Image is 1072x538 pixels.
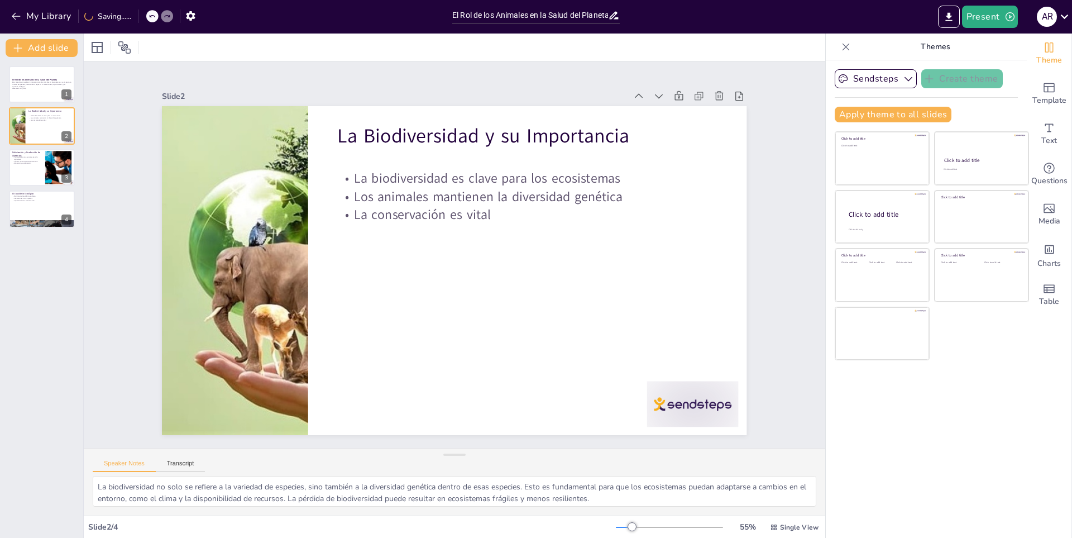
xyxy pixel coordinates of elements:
[343,175,723,234] p: Los animales mantienen la diversidad genética
[1037,258,1061,270] span: Charts
[8,7,76,25] button: My Library
[156,460,205,472] button: Transcript
[28,118,71,121] p: La conservación es vital
[780,523,819,532] span: Single View
[12,88,71,90] p: Generated with [URL]
[835,69,917,88] button: Sendsteps
[938,6,960,28] button: Export to PowerPoint
[734,522,761,532] div: 55 %
[88,39,106,56] div: Layout
[1032,94,1066,107] span: Template
[849,228,919,231] div: Click to add body
[61,131,71,141] div: 2
[349,111,730,178] p: La Biodiversidad y su Importancia
[1027,275,1071,315] div: Add a table
[12,151,42,157] p: Polinización y Producción de Alimentos
[118,41,131,54] span: Position
[93,476,816,507] textarea: La biodiversidad no solo se refiere a la variedad de especies, sino también a la diversidad genét...
[869,261,894,264] div: Click to add text
[1039,296,1059,308] span: Table
[1027,114,1071,154] div: Add text boxes
[61,215,71,225] div: 4
[9,191,75,227] div: 4
[1037,7,1057,27] div: a r
[1037,6,1057,28] button: a r
[841,136,921,141] div: Click to add title
[6,39,78,57] button: Add slide
[9,149,75,186] div: 3
[28,109,71,113] p: La Biodiversidad y su Importancia
[12,78,57,81] strong: El Rol de los Animales en la Salud del Planeta
[1027,235,1071,275] div: Add charts and graphs
[941,261,976,264] div: Click to add text
[1036,54,1062,66] span: Theme
[12,192,71,196] p: El Equilibrio Ecológico
[1038,215,1060,227] span: Media
[841,261,867,264] div: Click to add text
[93,460,156,472] button: Speaker Notes
[1027,74,1071,114] div: Add ready made slides
[984,261,1020,264] div: Click to add text
[1027,34,1071,74] div: Change the overall theme
[452,7,608,23] input: Insert title
[28,117,71,119] p: Los animales mantienen la diversidad genética
[1027,154,1071,194] div: Get real-time input from your audience
[12,160,42,163] p: Impacto en la seguridad alimentaria
[896,261,921,264] div: Click to add text
[12,198,71,200] p: Interacciones entre especies
[855,34,1016,60] p: Themes
[849,210,920,219] div: Click to add title
[1027,194,1071,235] div: Add images, graphics, shapes or video
[921,69,1003,88] button: Create theme
[12,162,42,164] p: Educación y conservación
[12,82,71,88] p: Esta presentación explora la importancia de los animales en el ecosistema y su impacto en la salu...
[28,115,71,117] p: La biodiversidad es clave para los ecosistemas
[12,156,42,160] p: Polinizadores son esenciales para la agricultura
[61,89,71,99] div: 1
[61,173,71,183] div: 3
[841,253,921,258] div: Click to add title
[84,11,131,22] div: Saving......
[88,522,616,532] div: Slide 2 / 4
[9,107,75,144] div: 2
[9,66,75,103] div: 1
[180,61,643,120] div: Slide 2
[941,195,1021,199] div: Click to add title
[345,158,725,216] p: La biodiversidad es clave para los ecosistemas
[12,196,71,198] p: Mantienen el equilibrio ecológico
[944,168,1018,171] div: Click to add text
[835,107,951,122] button: Apply theme to all slides
[1041,135,1057,147] span: Text
[342,194,721,252] p: La conservación es vital
[12,199,71,202] p: Importancia de la conservación
[1031,175,1068,187] span: Questions
[841,145,921,147] div: Click to add text
[944,157,1018,164] div: Click to add title
[962,6,1018,28] button: Present
[941,253,1021,258] div: Click to add title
